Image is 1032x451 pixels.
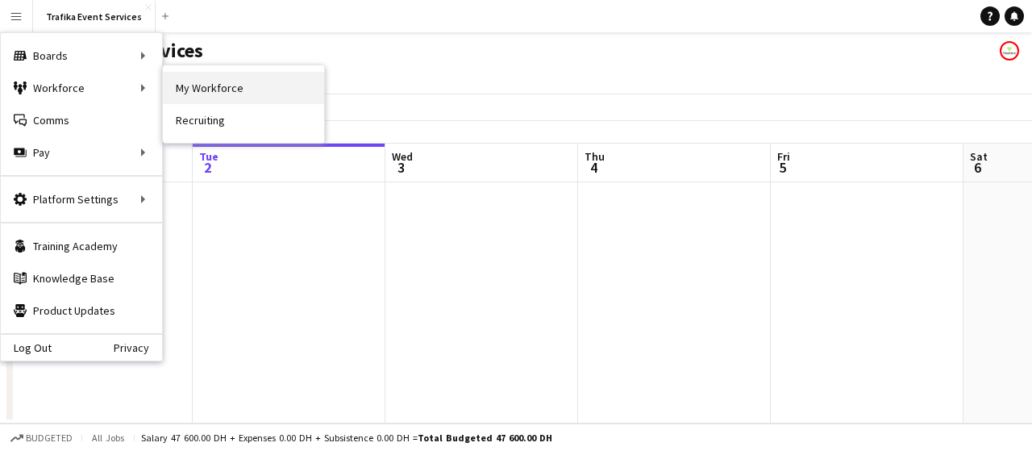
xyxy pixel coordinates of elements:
[1,294,162,327] a: Product Updates
[1,341,52,354] a: Log Out
[1,104,162,136] a: Comms
[1,262,162,294] a: Knowledge Base
[1,136,162,169] div: Pay
[1000,41,1019,61] app-user-avatar: Maher Jaber
[8,429,75,447] button: Budgeted
[392,149,413,164] span: Wed
[1,183,162,215] div: Platform Settings
[389,158,413,177] span: 3
[1,40,162,72] div: Boards
[197,158,218,177] span: 2
[114,341,162,354] a: Privacy
[418,432,552,444] span: Total Budgeted 47 600.00 DH
[141,432,552,444] div: Salary 47 600.00 DH + Expenses 0.00 DH + Subsistence 0.00 DH =
[1,230,162,262] a: Training Academy
[967,158,988,177] span: 6
[777,149,790,164] span: Fri
[199,149,218,164] span: Tue
[775,158,790,177] span: 5
[585,149,605,164] span: Thu
[89,432,127,444] span: All jobs
[163,104,324,136] a: Recruiting
[970,149,988,164] span: Sat
[163,72,324,104] a: My Workforce
[582,158,605,177] span: 4
[1,72,162,104] div: Workforce
[26,432,73,444] span: Budgeted
[33,1,156,32] button: Trafika Event Services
